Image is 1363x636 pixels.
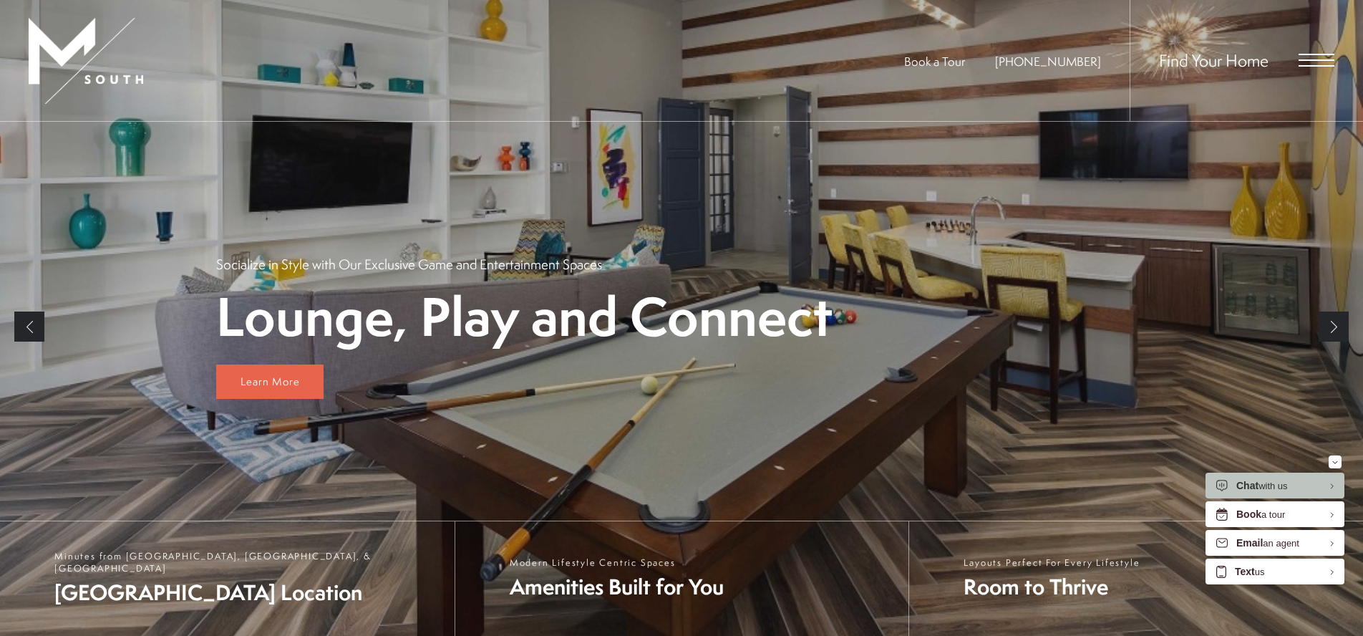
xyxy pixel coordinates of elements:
[216,288,833,344] p: Lounge, Play and Connect
[216,365,324,399] a: Learn More
[964,572,1140,602] span: Room to Thrive
[510,572,724,602] span: Amenities Built for You
[1319,312,1349,342] a: Next
[995,53,1101,69] span: [PHONE_NUMBER]
[216,255,602,274] p: Socialize in Style with Our Exclusive Game and Entertainment Spaces
[510,556,724,569] span: Modern Lifestyle Centric Spaces
[964,556,1140,569] span: Layouts Perfect For Every Lifestyle
[995,53,1101,69] a: Call Us at 813-570-8014
[1159,49,1269,72] a: Find Your Home
[54,578,440,607] span: [GEOGRAPHIC_DATA] Location
[54,550,440,574] span: Minutes from [GEOGRAPHIC_DATA], [GEOGRAPHIC_DATA], & [GEOGRAPHIC_DATA]
[1299,54,1334,67] button: Open Menu
[241,374,300,389] span: Learn More
[29,18,143,104] img: MSouth
[455,521,909,636] a: Modern Lifestyle Centric Spaces
[904,53,965,69] a: Book a Tour
[908,521,1363,636] a: Layouts Perfect For Every Lifestyle
[14,312,44,342] a: Previous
